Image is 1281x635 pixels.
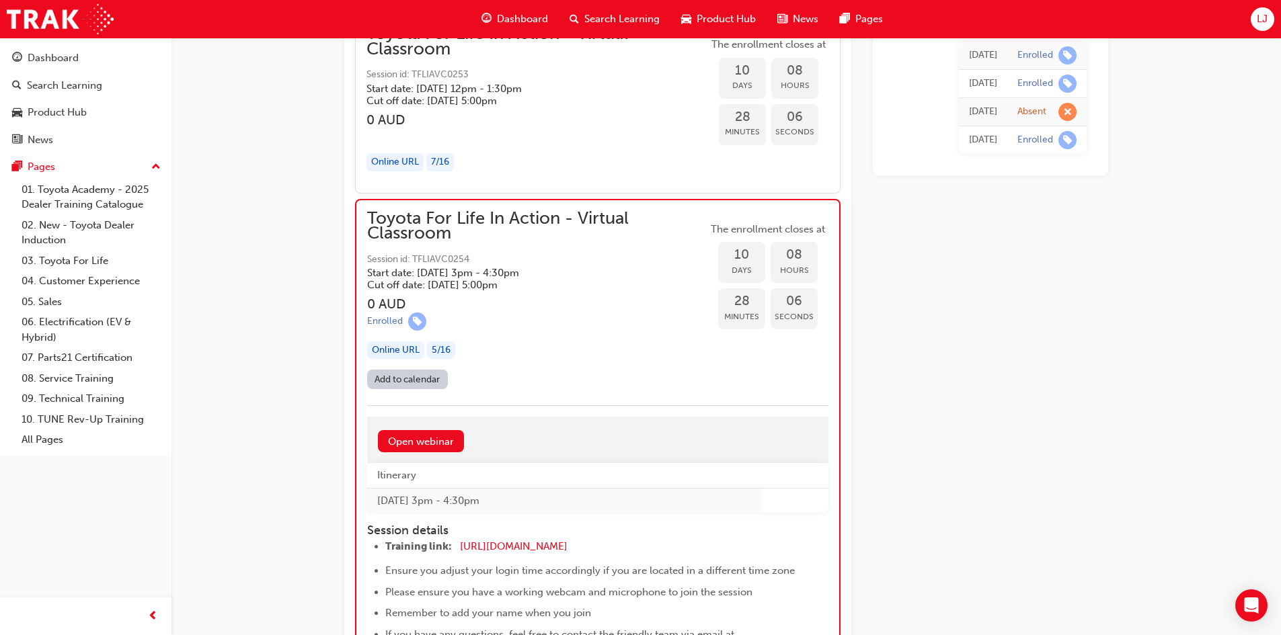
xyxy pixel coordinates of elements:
div: Search Learning [27,78,102,93]
span: learningRecordVerb_ENROLL-icon [1058,75,1077,93]
span: 28 [719,110,766,125]
span: learningRecordVerb_ENROLL-icon [1058,131,1077,149]
span: learningRecordVerb_ABSENT-icon [1058,103,1077,121]
span: Toyota For Life In Action - Virtual Classroom [366,26,708,56]
span: learningRecordVerb_ENROLL-icon [1058,46,1077,65]
span: 10 [719,63,766,79]
div: Enrolled [367,315,403,328]
span: 28 [718,294,765,309]
span: car-icon [681,11,691,28]
a: Search Learning [5,73,166,98]
span: Remember to add your name when you join [385,607,591,619]
div: Fri Sep 19 2025 17:27:05 GMT+1000 (Australian Eastern Standard Time) [969,48,997,63]
button: DashboardSearch LearningProduct HubNews [5,43,166,155]
h3: 0 AUD [366,112,708,128]
a: Product Hub [5,100,166,125]
div: News [28,132,53,148]
span: Days [718,263,765,278]
a: guage-iconDashboard [471,5,559,33]
span: car-icon [12,107,22,119]
div: Enrolled [1017,77,1053,90]
h4: Session details [367,523,804,538]
span: guage-icon [12,52,22,65]
a: News [5,128,166,153]
h3: 0 AUD [367,296,707,312]
span: The enrollment closes at [707,222,828,237]
img: Trak [7,4,114,34]
a: search-iconSearch Learning [559,5,670,33]
span: Ensure you adjust your login time accordingly if you are located in a different time zone [385,564,795,577]
span: Hours [771,263,818,278]
a: 02. New - Toyota Dealer Induction [16,215,166,251]
a: Dashboard [5,46,166,71]
span: news-icon [12,134,22,146]
a: [URL][DOMAIN_NAME] [460,540,568,552]
span: Training link: [385,540,452,552]
span: Seconds [771,309,818,325]
a: All Pages [16,429,166,450]
a: 09. Technical Training [16,388,166,409]
span: learningRecordVerb_ENROLL-icon [408,312,426,331]
a: 04. Customer Experience [16,271,166,292]
span: 08 [771,63,818,79]
span: Minutes [718,309,765,325]
span: Days [719,78,766,93]
span: search-icon [12,80,22,92]
div: Dashboard [28,50,79,66]
h5: Start date: [DATE] 12pm - 1:30pm [366,83,687,95]
div: Open Intercom Messenger [1235,589,1268,622]
div: Tue Jun 17 2025 10:39:25 GMT+1000 (Australian Eastern Standard Time) [969,132,997,148]
button: Toyota For Life In Action - Virtual ClassroomSession id: TFLIAVC0254Start date: [DATE] 3pm - 4:30... [367,211,828,394]
a: news-iconNews [767,5,829,33]
span: Seconds [771,124,818,140]
span: guage-icon [481,11,492,28]
span: 10 [718,247,765,263]
span: 08 [771,247,818,263]
span: LJ [1257,11,1268,27]
span: up-icon [151,159,161,176]
span: pages-icon [12,161,22,173]
span: The enrollment closes at [708,37,829,52]
span: prev-icon [148,608,158,625]
span: 06 [771,110,818,125]
a: 03. Toyota For Life [16,251,166,271]
a: 06. Electrification (EV & Hybrid) [16,312,166,347]
span: Toyota For Life In Action - Virtual Classroom [367,211,707,241]
a: Open webinar [378,430,464,452]
div: Online URL [366,153,424,171]
h5: Cut off date: [DATE] 5:00pm [366,95,687,107]
span: Pages [855,11,883,27]
div: Enrolled [1017,49,1053,62]
span: News [793,11,818,27]
span: news-icon [777,11,787,28]
a: 01. Toyota Academy - 2025 Dealer Training Catalogue [16,179,166,215]
div: Online URL [367,341,424,359]
div: 5 / 16 [427,341,455,359]
a: 05. Sales [16,292,166,312]
div: Pages [28,159,55,175]
button: Pages [5,155,166,179]
h5: Cut off date: [DATE] 5:00pm [367,279,686,291]
div: Thu Sep 04 2025 09:00:00 GMT+1000 (Australian Eastern Standard Time) [969,104,997,120]
a: pages-iconPages [829,5,894,33]
span: 06 [771,294,818,309]
button: LJ [1251,7,1274,31]
span: Minutes [719,124,766,140]
h5: Start date: [DATE] 3pm - 4:30pm [367,267,686,279]
span: Product Hub [697,11,756,27]
div: Enrolled [1017,134,1053,146]
a: car-iconProduct Hub [670,5,767,33]
span: Session id: TFLIAVC0254 [367,252,707,267]
a: 07. Parts21 Certification [16,347,166,368]
a: Add to calendar [367,370,448,389]
div: Mon Sep 15 2025 16:24:41 GMT+1000 (Australian Eastern Standard Time) [969,76,997,91]
span: Session id: TFLIAVC0253 [366,67,708,83]
td: [DATE] 3pm - 4:30pm [367,488,763,513]
button: Toyota For Life In Action - Virtual ClassroomSession id: TFLIAVC0253Start date: [DATE] 12pm - 1:3... [366,26,829,182]
span: Dashboard [497,11,548,27]
span: Search Learning [584,11,660,27]
span: Hours [771,78,818,93]
a: 08. Service Training [16,368,166,389]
